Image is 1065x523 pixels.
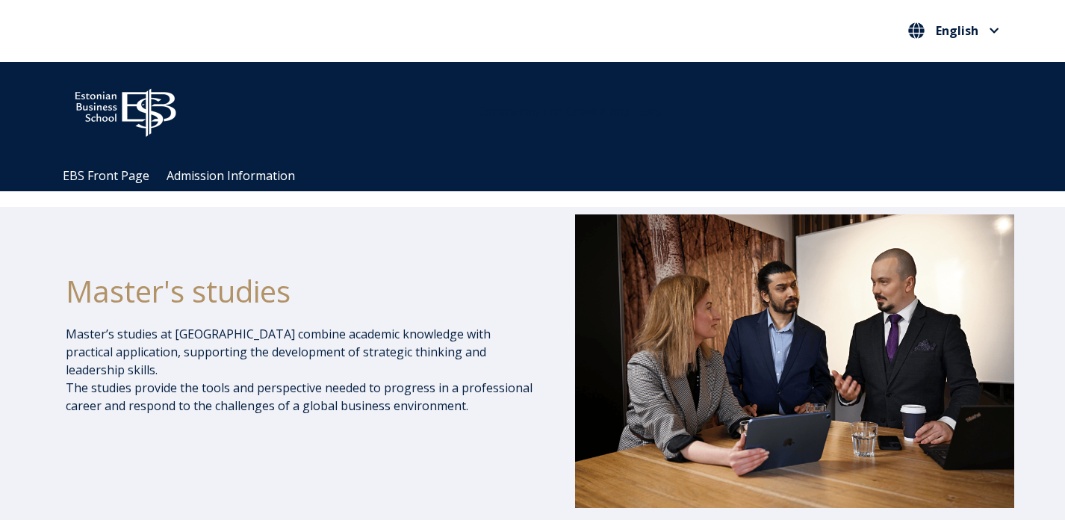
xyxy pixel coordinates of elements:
[63,167,149,184] a: EBS Front Page
[66,325,535,415] p: Master’s studies at [GEOGRAPHIC_DATA] combine academic knowledge with practical application, supp...
[55,161,1025,191] div: Navigation Menu
[904,19,1003,43] nav: Select your language
[904,19,1003,43] button: English
[477,103,661,120] span: Community for Growth and Resp
[167,167,295,184] a: Admission Information
[575,214,1014,507] img: DSC_1073
[66,273,535,310] h1: Master's studies
[62,77,189,141] img: ebs_logo2016_white
[936,25,978,37] span: English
